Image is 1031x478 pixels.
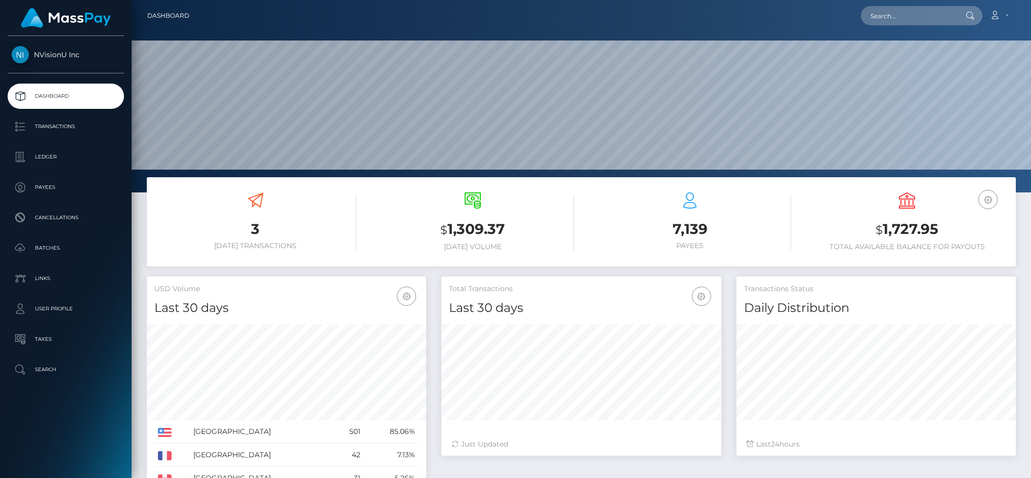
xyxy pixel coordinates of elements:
a: Ledger [8,144,124,170]
img: FR.png [158,451,172,460]
a: Dashboard [8,84,124,109]
p: Transactions [12,119,120,134]
h5: Total Transactions [449,284,713,294]
p: Ledger [12,149,120,165]
a: Payees [8,175,124,200]
a: Search [8,357,124,382]
td: 85.06% [364,420,419,444]
td: 42 [333,444,364,467]
a: Batches [8,235,124,261]
h4: Last 30 days [154,299,419,317]
input: Search... [861,6,956,25]
h4: Last 30 days [449,299,713,317]
h6: Payees [589,242,791,250]
h3: 3 [154,219,356,239]
div: Last hours [747,439,1006,450]
p: Links [12,271,120,286]
div: Just Updated [451,439,711,450]
p: Cancellations [12,210,120,225]
a: User Profile [8,296,124,322]
p: Dashboard [12,89,120,104]
p: Search [12,362,120,377]
span: 24 [771,440,779,449]
a: Links [8,266,124,291]
a: Cancellations [8,205,124,230]
small: $ [876,223,883,237]
h5: USD Volume [154,284,419,294]
h5: Transactions Status [744,284,1008,294]
img: US.png [158,428,172,437]
p: Batches [12,241,120,256]
a: Dashboard [147,5,189,26]
p: Payees [12,180,120,195]
img: NVisionU Inc [12,46,29,63]
h4: Daily Distribution [744,299,1008,317]
span: NVisionU Inc [8,50,124,59]
h6: Total Available Balance for Payouts [806,243,1008,251]
h3: 7,139 [589,219,791,239]
p: Taxes [12,332,120,347]
a: Taxes [8,327,124,352]
img: MassPay Logo [21,8,111,28]
p: User Profile [12,301,120,316]
td: 7.13% [364,444,419,467]
h3: 1,727.95 [806,219,1008,240]
td: [GEOGRAPHIC_DATA] [190,420,333,444]
small: $ [440,223,447,237]
td: 501 [333,420,364,444]
h6: [DATE] Volume [372,243,573,251]
td: [GEOGRAPHIC_DATA] [190,444,333,467]
h6: [DATE] Transactions [154,242,356,250]
h3: 1,309.37 [372,219,573,240]
a: Transactions [8,114,124,139]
